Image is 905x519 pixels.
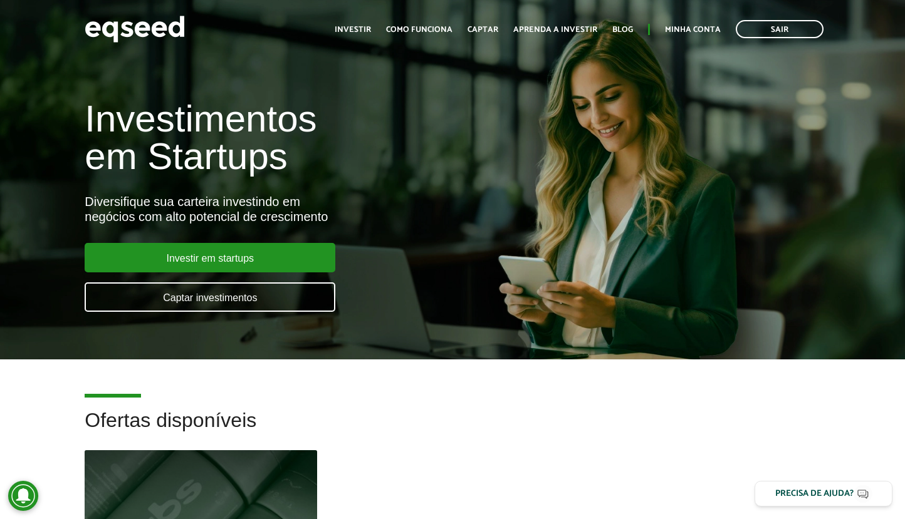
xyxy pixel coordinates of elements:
a: Blog [612,26,633,34]
h2: Ofertas disponíveis [85,409,820,450]
a: Como funciona [386,26,452,34]
a: Captar [468,26,498,34]
a: Sair [736,20,824,38]
a: Investir em startups [85,243,335,272]
a: Captar investimentos [85,282,335,312]
a: Minha conta [665,26,721,34]
a: Investir [335,26,371,34]
div: Diversifique sua carteira investindo em negócios com alto potencial de crescimento [85,194,518,224]
a: Aprenda a investir [513,26,597,34]
img: EqSeed [85,13,185,46]
h1: Investimentos em Startups [85,100,518,175]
